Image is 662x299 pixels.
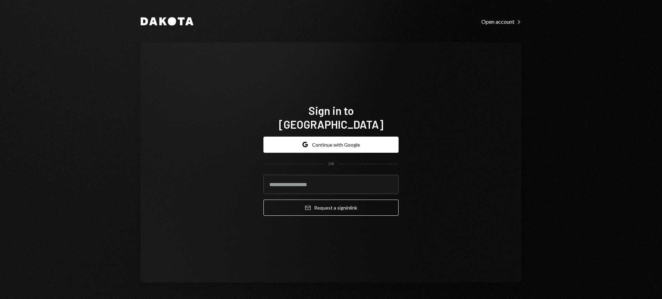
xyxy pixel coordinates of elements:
div: OR [328,161,334,167]
h1: Sign in to [GEOGRAPHIC_DATA] [263,104,399,131]
button: Continue with Google [263,137,399,153]
a: Open account [481,18,521,25]
button: Request a signinlink [263,200,399,216]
